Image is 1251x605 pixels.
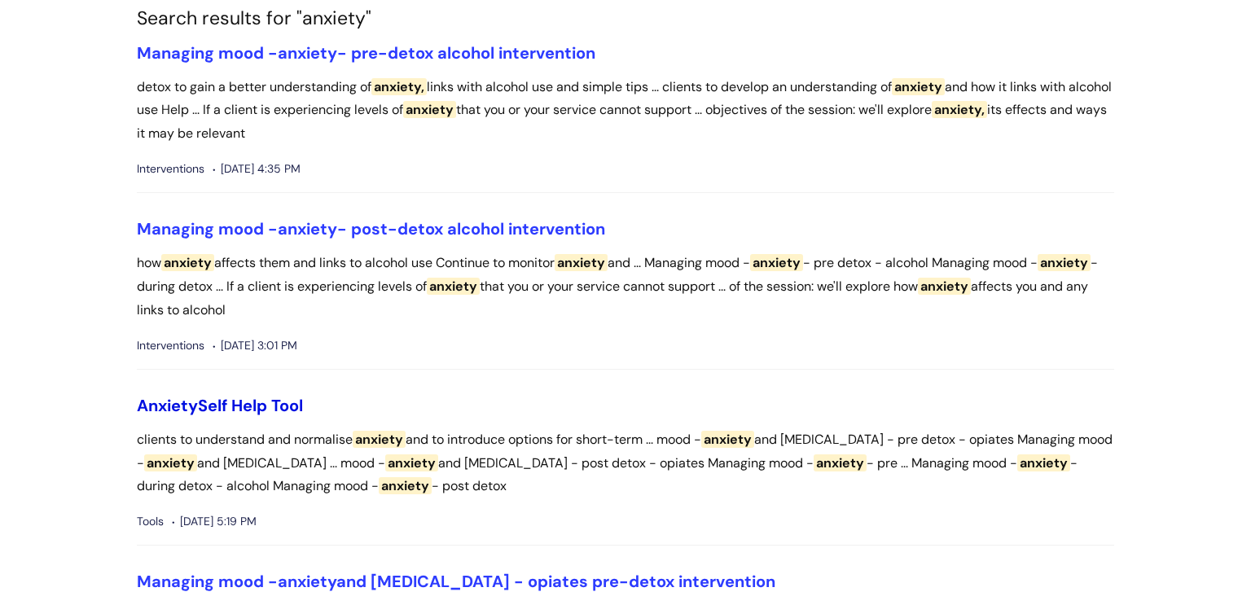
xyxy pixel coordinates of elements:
[161,254,214,271] span: anxiety
[137,252,1114,322] p: how affects them and links to alcohol use Continue to monitor and ... Managing mood - - pre detox...
[701,431,754,448] span: anxiety
[137,395,198,416] span: Anxiety
[278,42,337,64] span: anxiety
[385,454,438,471] span: anxiety
[137,428,1114,498] p: clients to understand and normalise and to introduce options for short-term ... mood - and [MEDIC...
[213,159,301,179] span: [DATE] 4:35 PM
[137,335,204,356] span: Interventions
[278,218,337,239] span: anxiety
[137,571,775,592] a: Managing mood -anxietyand [MEDICAL_DATA] - opiates pre-detox intervention
[137,218,605,239] a: Managing mood -anxiety- post-detox alcohol intervention
[137,7,1114,30] h1: Search results for "anxiety"
[137,76,1114,146] p: detox to gain a better understanding of links with alcohol use and simple tips ... clients to dev...
[172,511,257,532] span: [DATE] 5:19 PM
[213,335,297,356] span: [DATE] 3:01 PM
[371,78,427,95] span: anxiety,
[892,78,945,95] span: anxiety
[1038,254,1091,271] span: anxiety
[137,159,204,179] span: Interventions
[144,454,197,471] span: anxiety
[1017,454,1070,471] span: anxiety
[137,395,303,416] a: AnxietySelf Help Tool
[918,278,971,295] span: anxiety
[555,254,608,271] span: anxiety
[932,101,987,118] span: anxiety,
[278,571,336,592] span: anxiety
[137,42,595,64] a: Managing mood -anxiety- pre-detox alcohol intervention
[750,254,803,271] span: anxiety
[403,101,456,118] span: anxiety
[353,431,406,448] span: anxiety
[814,454,867,471] span: anxiety
[427,278,480,295] span: anxiety
[137,511,164,532] span: Tools
[379,477,432,494] span: anxiety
